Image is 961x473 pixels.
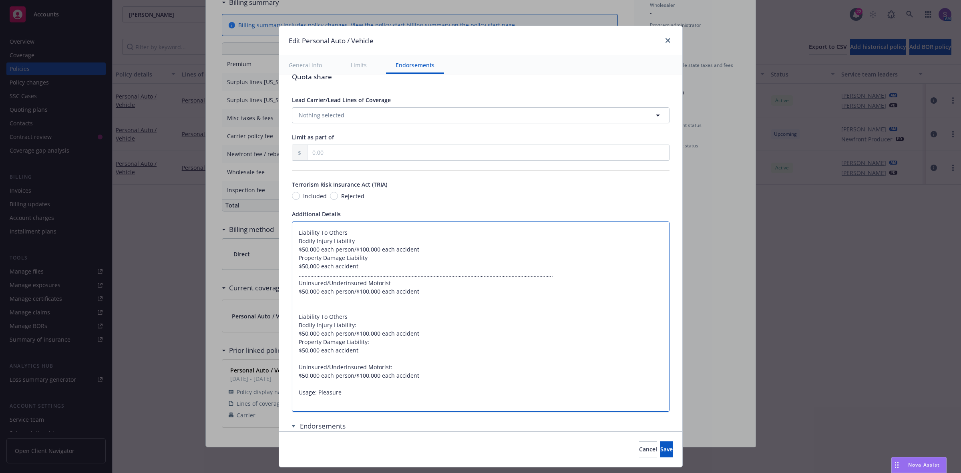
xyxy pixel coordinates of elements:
button: Limits [341,56,376,74]
textarea: Liability To Others Bodily Injury Liability $50,000 each person/$100,000 each accident Property D... [292,221,669,412]
span: Terrorism Risk Insurance Act (TRIA) [292,181,387,188]
span: Included [303,192,327,200]
input: Included [292,192,300,200]
span: Limit as part of [292,133,334,141]
input: 0.00 [308,145,669,160]
span: Nothing selected [299,111,344,119]
div: Drag to move [892,457,902,473]
span: Nova Assist [908,461,940,468]
div: Endorsements [292,421,667,431]
span: Rejected [341,192,364,200]
button: Nothing selected [292,107,669,123]
h1: Edit Personal Auto / Vehicle [289,36,374,46]
span: Additional Details [292,210,341,218]
input: Rejected [330,192,338,200]
button: General info [279,56,332,74]
div: Quota share [292,72,669,82]
span: Lead Carrier/Lead Lines of Coverage [292,96,391,104]
button: Endorsements [386,56,444,74]
button: Nova Assist [891,457,947,473]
